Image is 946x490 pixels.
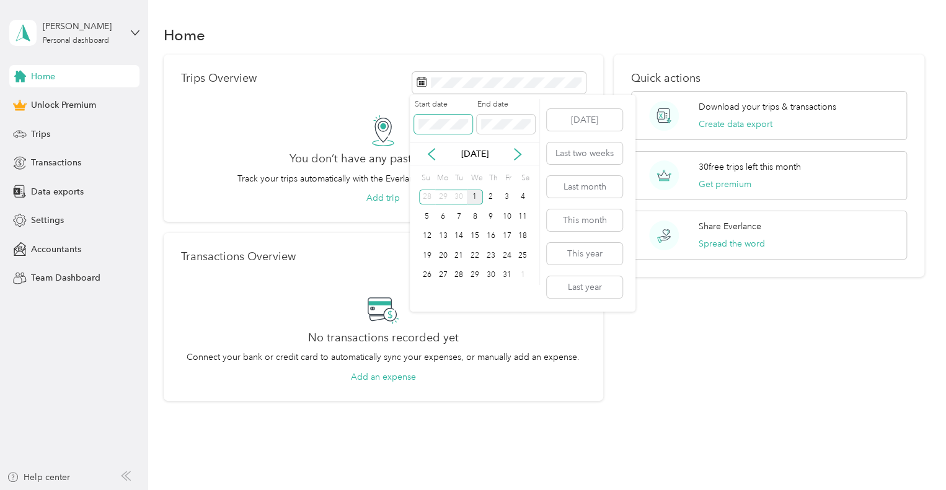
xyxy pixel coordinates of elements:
[467,190,483,205] div: 1
[31,98,96,112] span: Unlock Premium
[366,191,400,204] button: Add trip
[451,190,467,205] div: 30
[43,37,109,45] div: Personal dashboard
[31,214,64,227] span: Settings
[699,220,761,233] p: Share Everlance
[435,268,451,283] div: 27
[515,209,531,224] div: 11
[31,271,100,284] span: Team Dashboard
[181,72,257,85] p: Trips Overview
[483,248,499,263] div: 23
[43,20,120,33] div: [PERSON_NAME]
[515,248,531,263] div: 25
[519,170,531,187] div: Sa
[699,160,801,173] p: 30 free trips left this month
[499,190,515,205] div: 3
[503,170,515,187] div: Fr
[467,209,483,224] div: 8
[467,248,483,263] div: 22
[419,170,431,187] div: Su
[435,248,451,263] div: 20
[187,351,580,364] p: Connect your bank or credit card to automatically sync your expenses, or manually add an expense.
[631,72,907,85] p: Quick actions
[547,243,622,265] button: This year
[449,147,501,160] p: [DATE]
[515,268,531,283] div: 1
[547,176,622,198] button: Last month
[483,229,499,244] div: 16
[467,268,483,283] div: 29
[483,190,499,205] div: 2
[699,237,765,250] button: Spread the word
[414,99,472,110] label: Start date
[547,109,622,131] button: [DATE]
[419,209,435,224] div: 5
[164,28,205,42] h1: Home
[515,190,531,205] div: 4
[499,268,515,283] div: 31
[451,229,467,244] div: 14
[31,156,81,169] span: Transactions
[451,248,467,263] div: 21
[31,185,84,198] span: Data exports
[435,170,449,187] div: Mo
[483,209,499,224] div: 9
[499,248,515,263] div: 24
[451,268,467,283] div: 28
[435,190,451,205] div: 29
[451,209,467,224] div: 7
[181,250,296,263] p: Transactions Overview
[547,142,622,164] button: Last two weeks
[419,248,435,263] div: 19
[237,172,529,185] p: Track your trips automatically with the Everlance app or manually add a trip
[419,268,435,283] div: 26
[487,170,499,187] div: Th
[351,370,416,383] button: Add an expense
[31,128,50,141] span: Trips
[699,100,836,113] p: Download your trips & transactions
[435,209,451,224] div: 6
[469,170,483,187] div: We
[308,331,459,344] h2: No transactions recorded yet
[467,229,483,244] div: 15
[499,229,515,244] div: 17
[31,70,55,83] span: Home
[547,209,622,231] button: This month
[877,421,946,490] iframe: Everlance-gr Chat Button Frame
[290,152,477,165] h2: You don’t have any past trips to view
[31,243,81,256] span: Accountants
[699,178,751,191] button: Get premium
[477,99,535,110] label: End date
[547,276,622,298] button: Last year
[453,170,464,187] div: Tu
[7,471,70,484] button: Help center
[699,118,772,131] button: Create data export
[515,229,531,244] div: 18
[483,268,499,283] div: 30
[419,229,435,244] div: 12
[419,190,435,205] div: 28
[435,229,451,244] div: 13
[499,209,515,224] div: 10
